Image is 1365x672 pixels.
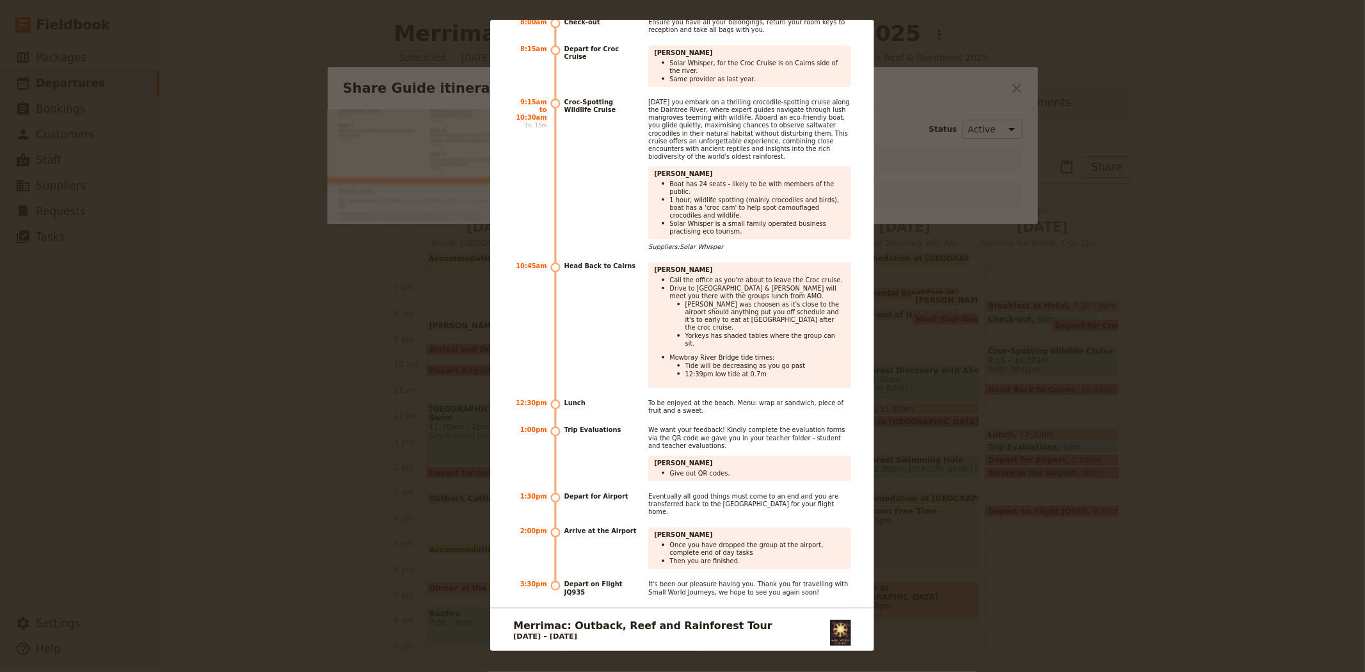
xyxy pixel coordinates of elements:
h3: Depart on Flight JQ935 [564,580,636,596]
h3: Arrive at the Airport [564,527,636,569]
span: 8:15am [520,45,547,52]
h3: Check-out [564,19,636,34]
h3: Croc-Spotting Wildlife Cruise [564,99,636,251]
h1: Merrimac:​ Outback,​ Reef and Rainforest Tour [513,620,772,632]
span: [DATE] – [DATE] [513,632,577,641]
span: Yorkeys has shaded tables where the group can sit. [685,332,837,347]
span: 2:00pm [520,527,547,534]
span: Solar Whisper is a small family operated business practising eco tourism. [669,220,828,235]
span: Boat has 24 seats - likely to be with members of the public. [669,180,836,195]
span: 10:45am [516,262,547,269]
span: Call the office as you're about to leave the Croc cruise. [669,276,842,284]
span: [PERSON_NAME] was choosen as it's close to the airport should anything put you off schedule and i... [685,301,841,332]
span: Eventually all good things must come to an end and you are transferred back to the [GEOGRAPHIC_DA... [648,493,840,516]
img: Small World Journeys logo [830,620,850,646]
span: We want your feedback! Kindly complete the evaluation forms via the QR code we gave you in your t... [648,426,847,449]
span: Ensure you have all your belongings, return your room keys to reception and take all bags with you. [648,19,847,33]
span: To be enjoyed at the beach. Menu: wrap or sandwich, piece of fruit and a sweet. [648,399,845,414]
p: Suppliers: Solar Whisper [648,243,850,251]
span: 12:39pm low tide at 0.7m [685,371,766,378]
h4: [PERSON_NAME] [654,460,845,467]
h4: [PERSON_NAME] [654,266,845,274]
h3: Depart for Croc Cruise [564,45,636,87]
span: 1 hour, wildlife spotting (mainly crocodiles and birds), boat has a 'croc cam' to help spot camou... [669,196,841,220]
span: Same provider as last year. [669,76,755,83]
h3: Depart for Airport [564,493,636,516]
h4: [PERSON_NAME] [654,531,845,539]
span: Once you have dropped the group at the airport, complete end of day tasks [669,541,825,556]
span: Solar Whisper, for the Croc Cruise is on Cairns side of the river. [669,60,840,74]
h4: [PERSON_NAME] [654,49,845,57]
span: 3:30pm [520,580,547,588]
h3: Head Back to Cairns [564,262,636,388]
span: 12:30pm [516,399,547,406]
h4: [PERSON_NAME] [654,170,845,178]
span: 8:00am [520,19,547,26]
h3: Trip Evaluations [564,426,636,481]
span: Drive to [GEOGRAPHIC_DATA] & [PERSON_NAME] will meet you there with the groups lunch from AMO. [669,285,838,300]
span: [DATE] you embark on a thrilling crocodile-spotting cruise along the Daintree River, where expert... [648,99,852,160]
span: Then you are finished. [669,557,740,564]
span: Tide will be decreasing as you go past [685,362,805,369]
span: 1h, 15m [513,122,547,129]
h3: Lunch [564,399,636,415]
span: 9:15am to 10:30am [516,99,547,122]
span: It's been our pleasure having you. Thank you for travelling with Small World Journeys, we hope to... [648,580,850,595]
span: 1:00pm [520,426,547,433]
span: Mowbray River Bridge tide times: [669,354,774,361]
span: Give out QR codes. [669,470,730,477]
span: 1:30pm [520,493,547,500]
